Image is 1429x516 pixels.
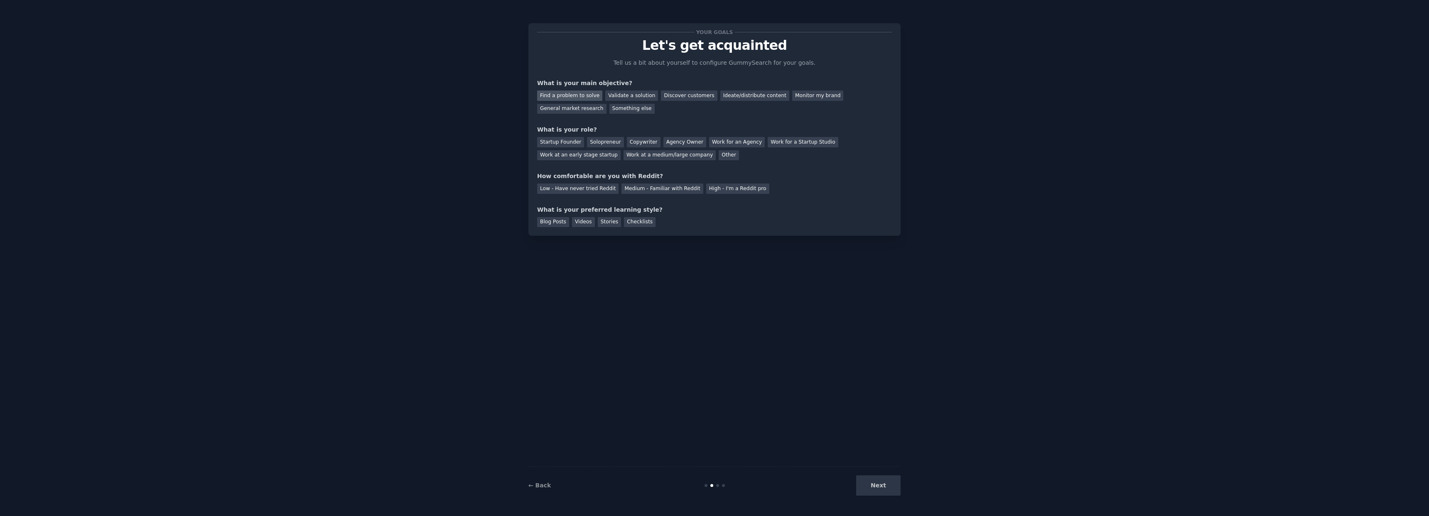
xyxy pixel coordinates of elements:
div: Medium - Familiar with Reddit [621,183,703,194]
span: Your goals [695,28,734,37]
div: Work at a medium/large company [624,150,716,161]
div: What is your main objective? [537,79,892,88]
div: Find a problem to solve [537,90,602,101]
div: General market research [537,104,606,114]
div: Agency Owner [663,137,706,147]
div: Other [719,150,739,161]
div: Checklists [624,217,656,227]
div: High - I'm a Reddit pro [706,183,769,194]
div: Validate a solution [605,90,658,101]
div: Work for an Agency [709,137,765,147]
div: Videos [572,217,595,227]
div: Ideate/distribute content [720,90,789,101]
div: What is your role? [537,125,892,134]
p: Let's get acquainted [537,38,892,53]
div: Work for a Startup Studio [768,137,838,147]
p: Tell us a bit about yourself to configure GummySearch for your goals. [610,59,819,67]
div: Copywriter [627,137,660,147]
div: Startup Founder [537,137,584,147]
div: How comfortable are you with Reddit? [537,172,892,181]
div: Discover customers [661,90,717,101]
a: ← Back [528,482,551,489]
div: Low - Have never tried Reddit [537,183,619,194]
div: Blog Posts [537,217,569,227]
div: Work at an early stage startup [537,150,621,161]
div: Solopreneur [587,137,624,147]
div: Stories [598,217,621,227]
div: Something else [609,104,655,114]
div: Monitor my brand [792,90,843,101]
div: What is your preferred learning style? [537,205,892,214]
